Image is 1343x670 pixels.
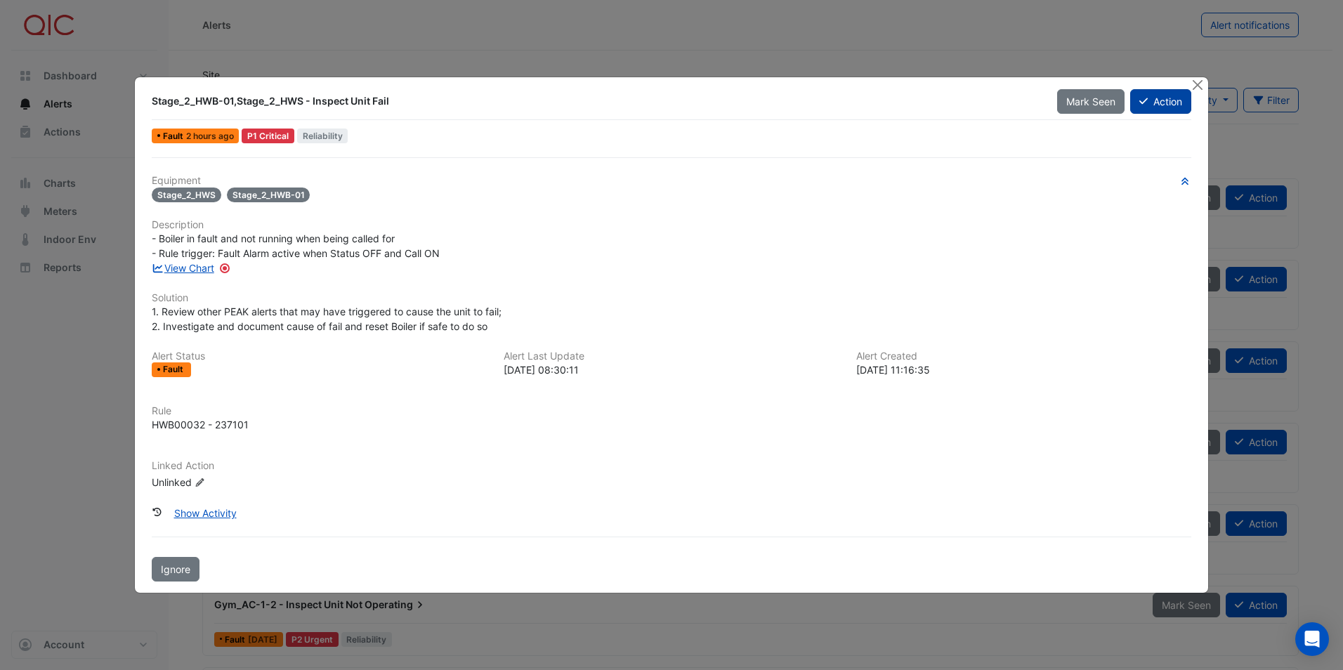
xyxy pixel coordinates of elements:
div: Open Intercom Messenger [1295,622,1329,656]
h6: Alert Last Update [504,350,839,362]
span: Reliability [297,129,348,143]
span: Stage_2_HWB-01 [227,188,310,202]
button: Mark Seen [1057,89,1125,114]
h6: Rule [152,405,1191,417]
span: Stage_2_HWS [152,188,221,202]
a: View Chart [152,262,214,274]
span: Fault [163,365,186,374]
span: - Boiler in fault and not running when being called for - Rule trigger: Fault Alarm active when S... [152,232,440,259]
h6: Equipment [152,175,1191,187]
h6: Solution [152,292,1191,304]
fa-icon: Edit Linked Action [195,477,205,487]
div: HWB00032 - 237101 [152,417,249,432]
span: Mark Seen [1066,96,1115,107]
h6: Alert Status [152,350,487,362]
button: Close [1191,77,1205,92]
button: Action [1130,89,1191,114]
h6: Alert Created [856,350,1191,362]
div: Stage_2_HWB-01,Stage_2_HWS - Inspect Unit Fail [152,94,1040,108]
span: Fault [163,132,186,140]
span: Thu 14-Aug-2025 08:30 AEST [186,131,234,141]
span: 1. Review other PEAK alerts that may have triggered to cause the unit to fail; 2. Investigate and... [152,306,504,332]
div: [DATE] 11:16:35 [856,362,1191,377]
div: Unlinked [152,474,320,489]
div: [DATE] 08:30:11 [504,362,839,377]
h6: Description [152,219,1191,231]
span: Ignore [161,563,190,575]
div: Tooltip anchor [218,262,231,275]
div: P1 Critical [242,129,294,143]
button: Ignore [152,557,199,582]
h6: Linked Action [152,460,1191,472]
button: Show Activity [165,501,246,525]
